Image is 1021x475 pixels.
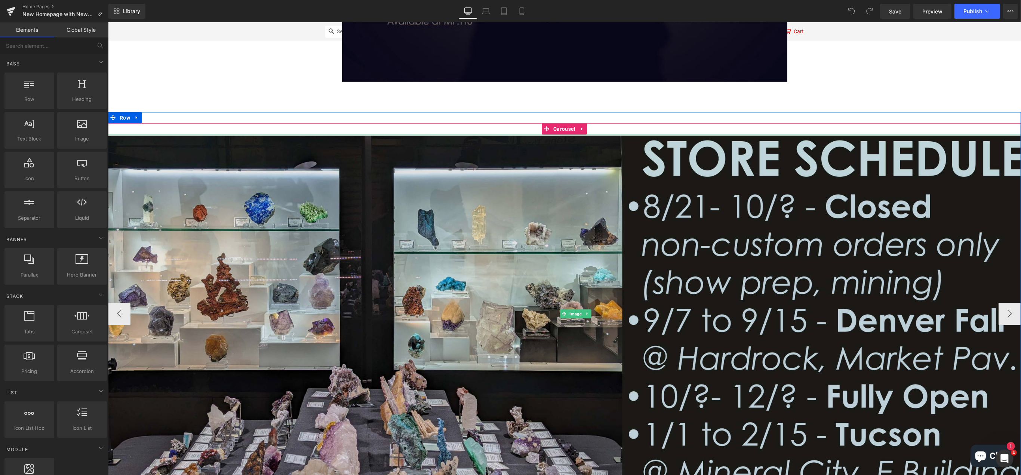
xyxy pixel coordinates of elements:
[123,8,140,15] span: Library
[10,90,24,101] span: Row
[54,22,108,37] a: Global Style
[6,60,20,67] span: Base
[59,214,105,222] span: Liquid
[459,4,477,19] a: Desktop
[59,328,105,336] span: Carousel
[862,4,877,19] button: Redo
[6,293,24,300] span: Stack
[460,287,475,296] span: Image
[1003,4,1018,19] button: More
[7,328,52,336] span: Tabs
[59,271,105,279] span: Hero Banner
[495,4,513,19] a: Tablet
[1011,450,1017,456] span: 1
[996,450,1014,468] iframe: Intercom live chat
[108,4,145,19] a: New Library
[913,4,951,19] a: Preview
[7,367,52,375] span: Pricing
[7,214,52,222] span: Separator
[59,175,105,182] span: Button
[954,4,1000,19] button: Publish
[470,101,479,112] a: Expand / Collapse
[59,135,105,143] span: Image
[6,446,29,453] span: Module
[922,7,942,15] span: Preview
[7,95,52,103] span: Row
[24,90,34,101] a: Expand / Collapse
[860,422,907,447] inbox-online-store-chat: Shopify online store chat
[22,4,108,10] a: Home Pages
[513,4,531,19] a: Mobile
[963,8,982,14] span: Publish
[6,236,28,243] span: Banner
[889,7,901,15] span: Save
[7,175,52,182] span: Icon
[7,135,52,143] span: Text Block
[844,4,859,19] button: Undo
[477,4,495,19] a: Laptop
[22,11,94,17] span: New Homepage with News on Top
[475,287,483,296] a: Expand / Collapse
[59,367,105,375] span: Accordion
[443,101,469,112] span: Carousel
[7,271,52,279] span: Parallax
[6,389,18,396] span: List
[59,424,105,432] span: Icon List
[59,95,105,103] span: Heading
[7,424,52,432] span: Icon List Hoz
